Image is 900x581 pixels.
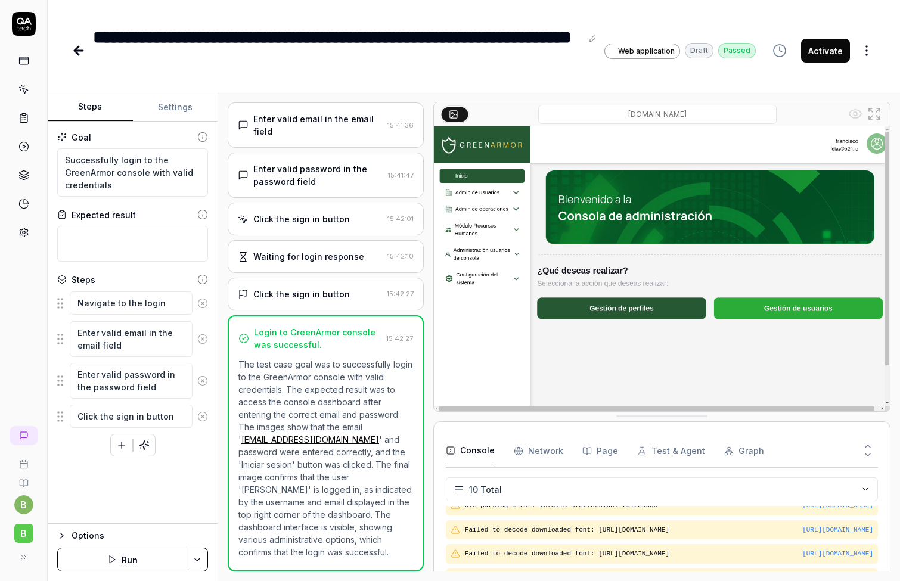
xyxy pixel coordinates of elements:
[193,405,212,428] button: Remove step
[253,113,383,138] div: Enter valid email in the email field
[193,369,212,393] button: Remove step
[57,291,208,316] div: Suggestions
[57,362,208,399] div: Suggestions
[10,426,38,445] a: New conversation
[765,39,794,63] button: View version history
[434,126,890,411] img: Screenshot
[637,434,705,468] button: Test & Agent
[465,549,873,559] pre: Failed to decode downloaded font: [URL][DOMAIN_NAME]
[465,501,873,511] pre: OTS parsing error: invalid sfntVersion: 791289955
[387,215,414,223] time: 15:42:01
[801,39,850,63] button: Activate
[5,450,42,469] a: Book a call with us
[387,121,414,129] time: 15:41:36
[5,469,42,488] a: Documentation
[253,213,350,225] div: Click the sign in button
[72,274,95,286] div: Steps
[865,104,884,123] button: Open in full screen
[253,250,364,263] div: Waiting for login response
[241,434,379,445] a: [EMAIL_ADDRESS][DOMAIN_NAME]
[253,288,350,300] div: Click the sign in button
[465,525,873,535] pre: Failed to decode downloaded font: [URL][DOMAIN_NAME]
[72,131,91,144] div: Goal
[14,495,33,514] button: b
[388,171,414,179] time: 15:41:47
[57,321,208,358] div: Suggestions
[5,514,42,545] button: b
[846,104,865,123] button: Show all interative elements
[718,43,756,58] div: Passed
[57,548,187,571] button: Run
[446,434,495,468] button: Console
[253,163,383,188] div: Enter valid password in the password field
[14,524,33,543] span: b
[604,43,680,59] a: Web application
[387,252,414,260] time: 15:42:10
[514,434,563,468] button: Network
[386,334,413,343] time: 15:42:27
[133,93,218,122] button: Settings
[72,529,208,543] div: Options
[193,291,212,315] button: Remove step
[48,93,133,122] button: Steps
[193,327,212,351] button: Remove step
[57,529,208,543] button: Options
[802,501,873,511] button: [URL][DOMAIN_NAME]
[802,525,873,535] button: [URL][DOMAIN_NAME]
[387,290,414,298] time: 15:42:27
[685,43,713,58] div: Draft
[72,209,136,221] div: Expected result
[57,404,208,429] div: Suggestions
[582,434,618,468] button: Page
[724,434,764,468] button: Graph
[238,358,413,558] p: The test case goal was to successfully login to the GreenArmor console with valid credentials. Th...
[254,326,381,351] div: Login to GreenArmor console was successful.
[802,549,873,559] button: [URL][DOMAIN_NAME]
[618,46,675,57] span: Web application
